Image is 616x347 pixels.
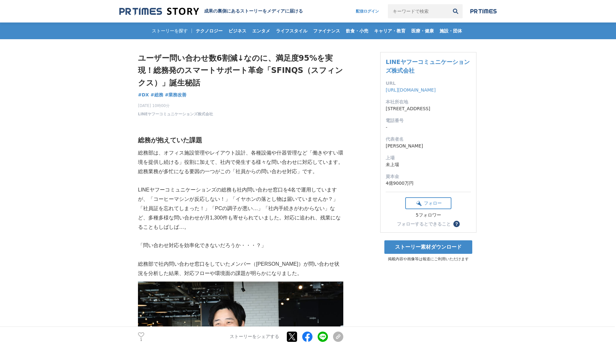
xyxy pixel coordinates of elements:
dt: 上場 [386,155,471,161]
img: 成果の裏側にあるストーリーをメディアに届ける [119,7,199,16]
span: テクノロジー [193,28,225,34]
button: 検索 [449,4,463,18]
a: #業務改善 [165,92,187,98]
span: エンタメ [250,28,273,34]
dd: [STREET_ADDRESS] [386,105,471,112]
a: #DX [138,92,149,98]
div: フォローするとできること [397,222,451,226]
span: ファイナンス [311,28,343,34]
a: LINEヤフーコミュニケーションズ株式会社 [386,58,470,74]
span: 飲食・小売 [343,28,371,34]
a: 成果の裏側にあるストーリーをメディアに届ける 成果の裏側にあるストーリーをメディアに届ける [119,7,303,16]
h2: 成果の裏側にあるストーリーをメディアに届ける [204,8,303,14]
dt: 代表者名 [386,136,471,143]
p: 1 [138,338,144,342]
button: フォロー [405,197,451,209]
a: LINEヤフーコミュニケーションズ株式会社 [138,111,213,117]
a: 飲食・小売 [343,22,371,39]
span: キャリア・教育 [372,28,408,34]
span: #総務 [150,92,163,98]
a: キャリア・教育 [372,22,408,39]
a: 医療・健康 [409,22,436,39]
img: prtimes [470,9,497,14]
p: 総務部で社内問い合わせ窓口をしていたメンバー（[PERSON_NAME]）が問い合わせ状況を分析した結果、対応フローや環境面の課題が明らかになりました。 [138,260,343,278]
span: #DX [138,92,149,98]
a: エンタメ [250,22,273,39]
a: 配信ログイン [349,4,385,18]
p: 総務部は、オフィス施設管理やレイアウト設計、各種設備や什器管理など「働きやすい環境を提供し続ける」役割に加えて、社内で発生する様々な問い合わせに対応しています。 [138,148,343,167]
dd: [PERSON_NAME] [386,143,471,149]
p: ストーリーをシェアする [230,334,279,340]
span: ライフスタイル [273,28,310,34]
input: キーワードで検索 [388,4,449,18]
dd: 4億9000万円 [386,180,471,187]
h1: ユーザー問い合わせ数6割減↓なのに、満足度95%を実現！総務発のスマートサポート革命「SFINQS（スフィンクス）」誕生秘話 [138,52,343,89]
dd: 未上場 [386,161,471,168]
strong: 総務が抱えていた課題 [138,137,202,144]
span: #業務改善 [165,92,187,98]
a: ライフスタイル [273,22,310,39]
span: ビジネス [226,28,249,34]
p: 総務業務が多忙になる要因の一つがこの「社員からの問い合わせ対応」です。 [138,167,343,176]
a: 施設・団体 [437,22,465,39]
button: ？ [453,221,460,227]
dd: - [386,124,471,131]
dt: URL [386,80,471,87]
a: ファイナンス [311,22,343,39]
div: 5フォロワー [405,212,451,218]
a: #総務 [150,92,163,98]
span: ？ [454,222,459,226]
a: ビジネス [226,22,249,39]
span: [DATE] 10時00分 [138,103,213,109]
p: 掲載内容や画像等は報道にご利用いただけます [380,256,476,262]
p: 「問い合わせ対応を効率化できないだろうか・・・？」 [138,241,343,250]
span: 医療・健康 [409,28,436,34]
p: LINEヤフーコミュニケーションズの総務も社内問い合わせ窓口を4名で運用していますが、「コーヒーマシンが反応しない！」「イヤホンの落とし物は届いていませんか？」「社員証を忘れてしまった！」「PC... [138,185,343,232]
a: テクノロジー [193,22,225,39]
a: ストーリー素材ダウンロード [384,240,472,254]
dt: 資本金 [386,173,471,180]
a: [URL][DOMAIN_NAME] [386,87,436,93]
dt: 電話番号 [386,117,471,124]
span: 施設・団体 [437,28,465,34]
dt: 本社所在地 [386,99,471,105]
